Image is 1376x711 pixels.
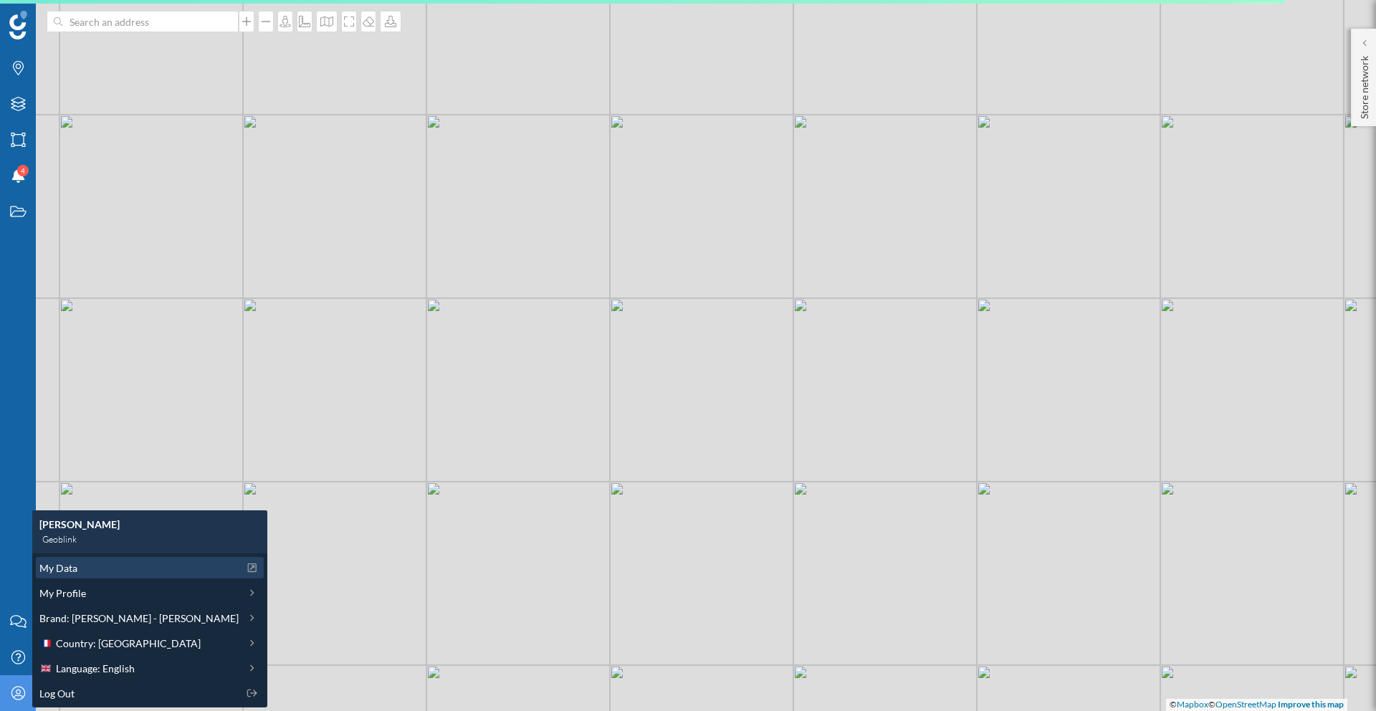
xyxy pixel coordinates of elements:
span: Country: [GEOGRAPHIC_DATA] [56,636,201,651]
div: © © [1166,699,1347,711]
span: My Profile [39,586,86,601]
a: OpenStreetMap [1215,699,1276,710]
span: Brand: [PERSON_NAME] - [PERSON_NAME] [39,611,239,626]
span: My Data [39,560,77,576]
span: Support [30,10,82,23]
div: Geoblink [39,532,260,546]
div: [PERSON_NAME] [39,517,260,532]
img: Geoblink Logo [9,11,27,39]
span: Log Out [39,686,75,701]
span: 4 [21,163,25,178]
span: Language: English [56,661,135,676]
a: Improve this map [1278,699,1344,710]
p: Store network [1357,50,1372,119]
a: Mapbox [1177,699,1208,710]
